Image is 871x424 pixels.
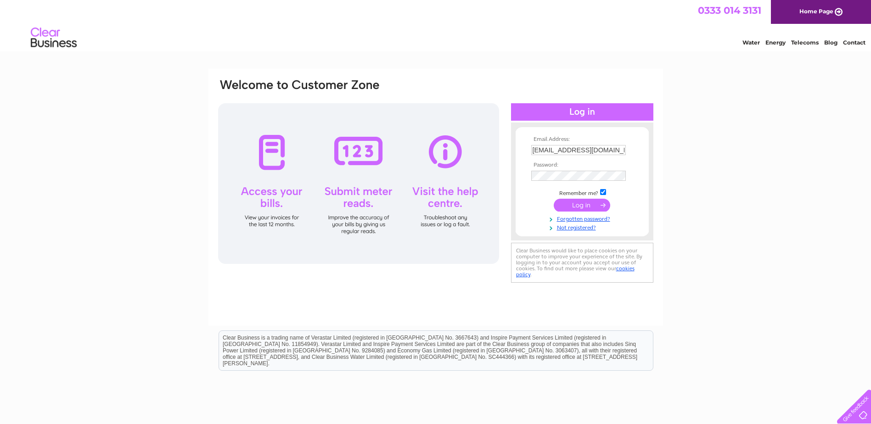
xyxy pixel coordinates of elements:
[529,188,635,197] td: Remember me?
[531,214,635,223] a: Forgotten password?
[824,39,837,46] a: Blog
[30,24,77,52] img: logo.png
[529,136,635,143] th: Email Address:
[219,5,653,45] div: Clear Business is a trading name of Verastar Limited (registered in [GEOGRAPHIC_DATA] No. 3667643...
[511,243,653,283] div: Clear Business would like to place cookies on your computer to improve your experience of the sit...
[554,199,610,212] input: Submit
[843,39,865,46] a: Contact
[791,39,819,46] a: Telecoms
[765,39,786,46] a: Energy
[698,5,761,16] a: 0333 014 3131
[742,39,760,46] a: Water
[529,162,635,168] th: Password:
[516,265,635,278] a: cookies policy
[531,223,635,231] a: Not registered?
